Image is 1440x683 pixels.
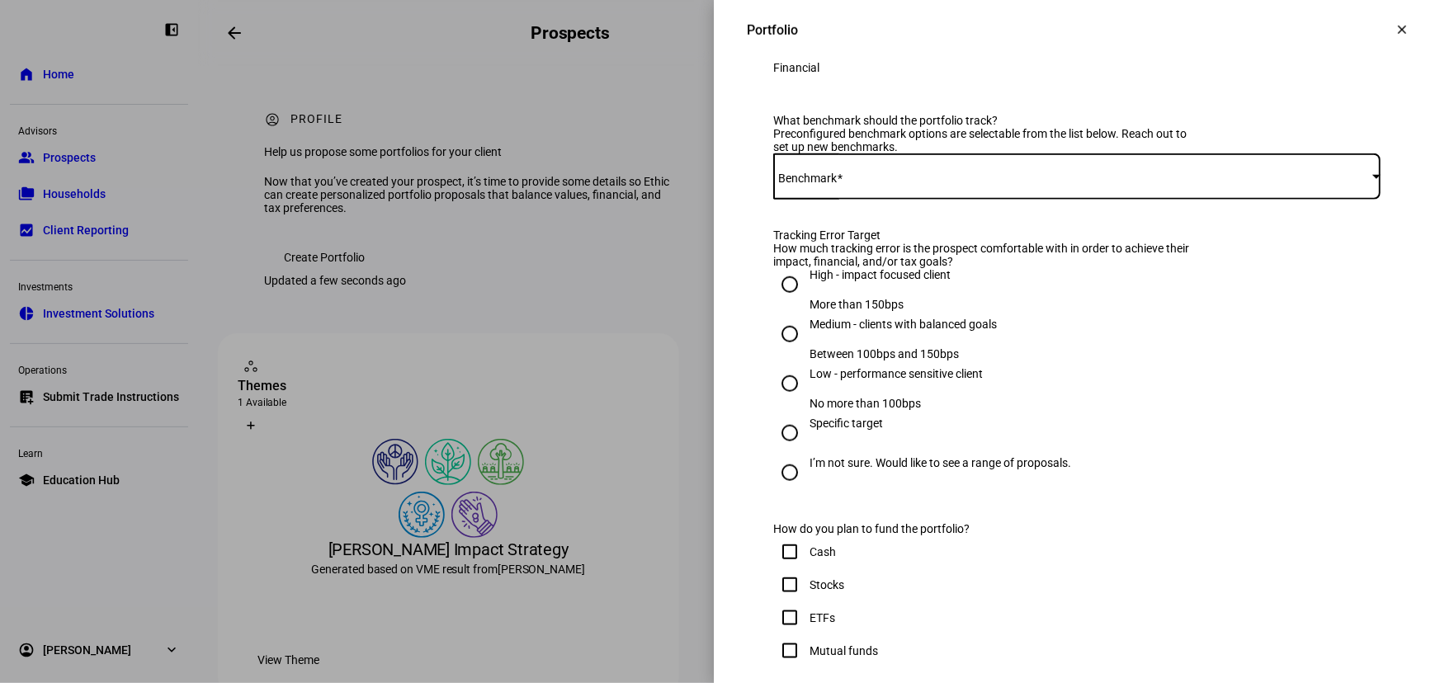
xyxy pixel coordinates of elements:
[773,242,1198,268] div: How much tracking error is the prospect comfortable with in order to achieve their impact, financ...
[810,644,878,657] div: Mutual funds
[778,172,837,185] mat-label: Benchmark
[810,397,983,410] div: No more than 100bps
[810,611,835,624] div: ETFs
[773,114,1198,127] div: What benchmark should the portfolio track?
[773,522,1198,535] div: How do you plan to fund the portfolio?
[773,127,1198,153] div: Preconfigured benchmark options are selectable from the list below. Reach out to set up new bench...
[773,61,819,74] div: Financial
[810,367,983,380] div: Low - performance sensitive client
[1395,22,1409,37] mat-icon: clear
[747,22,798,38] div: Portfolio
[810,298,951,311] div: More than 150bps
[773,228,1198,242] div: Tracking Error Target
[810,347,997,360] div: Between 100bps and 150bps
[810,268,951,281] div: High - impact focused client
[810,318,997,331] div: Medium - clients with balanced goals
[810,456,1071,469] div: I’m not sure. Would like to see a range of proposals.
[810,578,844,591] div: Stocks
[810,545,836,558] div: Cash
[810,417,883,430] div: Specific target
